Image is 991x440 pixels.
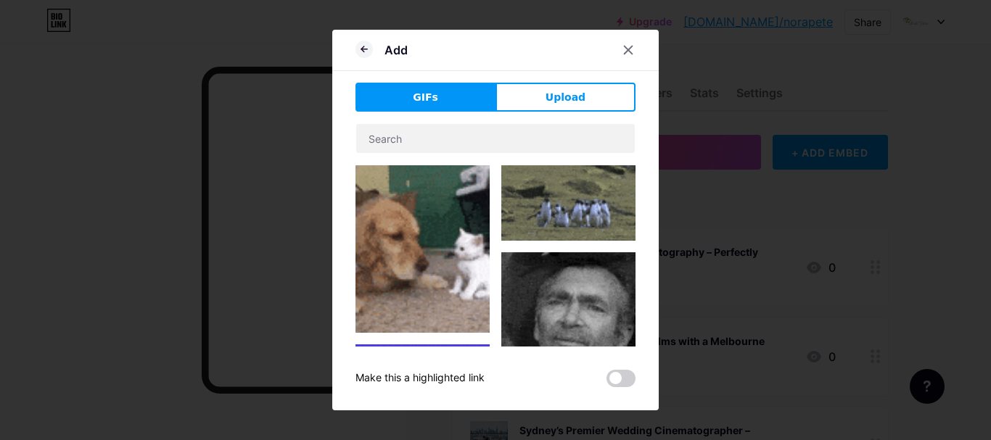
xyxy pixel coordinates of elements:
img: Gihpy [501,252,636,386]
span: GIFs [413,90,438,105]
img: Gihpy [501,165,636,241]
button: GIFs [355,83,495,112]
input: Search [356,124,635,153]
span: Upload [546,90,585,105]
div: Add [385,41,408,59]
button: Upload [495,83,636,112]
img: Gihpy [355,165,490,333]
div: Make this a highlighted link [355,370,485,387]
